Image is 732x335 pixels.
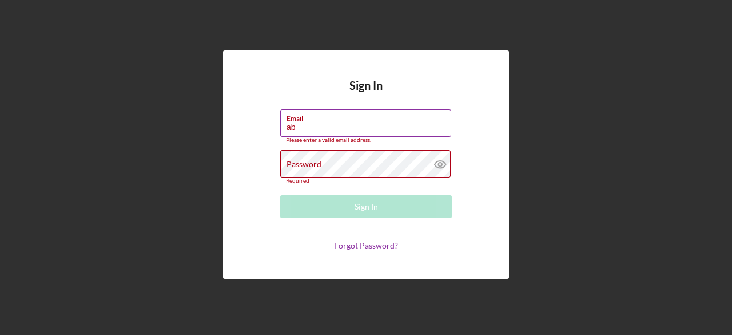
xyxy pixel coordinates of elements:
div: Please enter a valid email address. [280,137,452,144]
button: Sign In [280,195,452,218]
a: Forgot Password? [334,241,398,250]
label: Email [287,110,451,123]
div: Sign In [355,195,378,218]
h4: Sign In [349,79,383,109]
label: Password [287,160,321,169]
div: Required [280,178,452,184]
